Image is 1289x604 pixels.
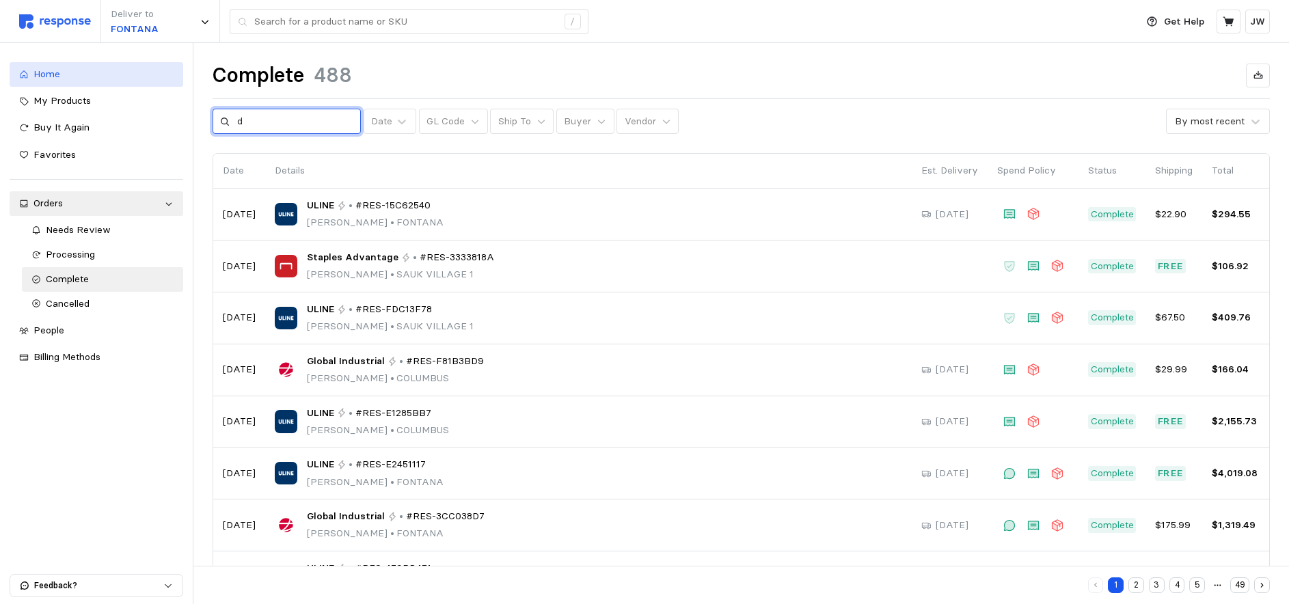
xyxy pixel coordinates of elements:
[406,354,484,369] span: #RES-F81B3BD9
[1212,362,1260,377] p: $166.04
[307,198,334,213] span: ULINE
[22,243,183,267] a: Processing
[1155,163,1193,178] p: Shipping
[556,109,614,135] button: Buyer
[413,250,417,265] p: •
[275,255,297,277] img: Staples Advantage
[388,476,396,488] span: •
[223,207,256,222] p: [DATE]
[307,457,334,472] span: ULINE
[564,114,591,129] p: Buyer
[1158,466,1184,481] p: Free
[355,198,431,213] span: #RES-15C62540
[355,457,426,472] span: #RES-E2451117
[1212,414,1260,429] p: $2,155.73
[10,575,182,596] button: Feedback?
[10,318,183,343] a: People
[307,371,484,386] p: [PERSON_NAME] COLUMBUS
[1212,310,1260,325] p: $409.76
[1091,466,1134,481] p: Complete
[307,526,485,541] p: [PERSON_NAME] FONTANA
[349,406,353,421] p: •
[371,114,392,128] div: Date
[349,198,353,213] p: •
[33,324,64,336] span: People
[46,297,90,310] span: Cancelled
[349,561,353,576] p: •
[1212,466,1260,481] p: $4,019.08
[388,372,396,384] span: •
[1128,577,1144,593] button: 2
[275,358,297,381] img: Global Industrial
[1155,207,1193,222] p: $22.90
[307,250,398,265] span: Staples Advantage
[1091,362,1134,377] p: Complete
[1091,518,1134,533] p: Complete
[388,424,396,436] span: •
[399,509,403,524] p: •
[10,89,183,113] a: My Products
[1158,259,1184,274] p: Free
[936,466,968,481] p: [DATE]
[223,259,256,274] p: [DATE]
[223,163,256,178] p: Date
[33,121,90,133] span: Buy It Again
[307,406,334,421] span: ULINE
[275,163,902,178] p: Details
[307,267,494,282] p: [PERSON_NAME] SAUK VILLAGE 1
[419,109,488,135] button: GL Code
[420,250,494,265] span: #RES-3333818A
[33,351,100,363] span: Billing Methods
[213,62,304,89] h1: Complete
[307,354,385,369] span: Global Industrial
[625,114,656,129] p: Vendor
[33,196,159,211] div: Orders
[307,509,385,524] span: Global Industrial
[275,307,297,329] img: ULINE
[997,163,1069,178] p: Spend Policy
[223,414,256,429] p: [DATE]
[46,273,89,285] span: Complete
[1155,518,1193,533] p: $175.99
[1175,114,1245,128] div: By most recent
[349,302,353,317] p: •
[1091,207,1134,222] p: Complete
[406,509,485,524] span: #RES-3CC038D7
[1091,310,1134,325] p: Complete
[254,10,557,34] input: Search for a product name or SKU
[426,114,465,129] p: GL Code
[355,406,431,421] span: #RES-E1285BB7
[10,345,183,370] a: Billing Methods
[1155,310,1193,325] p: $67.50
[33,68,60,80] span: Home
[355,302,432,317] span: #RES-FDC13F78
[275,514,297,536] img: Global Industrial
[275,462,297,484] img: ULINE
[46,248,95,260] span: Processing
[1149,577,1165,593] button: 3
[223,362,256,377] p: [DATE]
[355,561,431,576] span: #RES-459BD451
[1091,259,1134,274] p: Complete
[307,302,334,317] span: ULINE
[921,163,978,178] p: Est. Delivery
[307,475,444,490] p: [PERSON_NAME] FONTANA
[936,518,968,533] p: [DATE]
[307,561,334,576] span: ULINE
[1212,163,1260,178] p: Total
[10,115,183,140] a: Buy It Again
[490,109,554,135] button: Ship To
[936,362,968,377] p: [DATE]
[1212,207,1260,222] p: $294.55
[10,143,183,167] a: Favorites
[19,14,91,29] img: svg%3e
[34,579,163,592] p: Feedback?
[1189,577,1205,593] button: 5
[1088,163,1136,178] p: Status
[1164,14,1204,29] p: Get Help
[237,109,353,134] input: Search
[33,94,91,107] span: My Products
[223,310,256,325] p: [DATE]
[307,319,474,334] p: [PERSON_NAME] SAUK VILLAGE 1
[1169,577,1185,593] button: 4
